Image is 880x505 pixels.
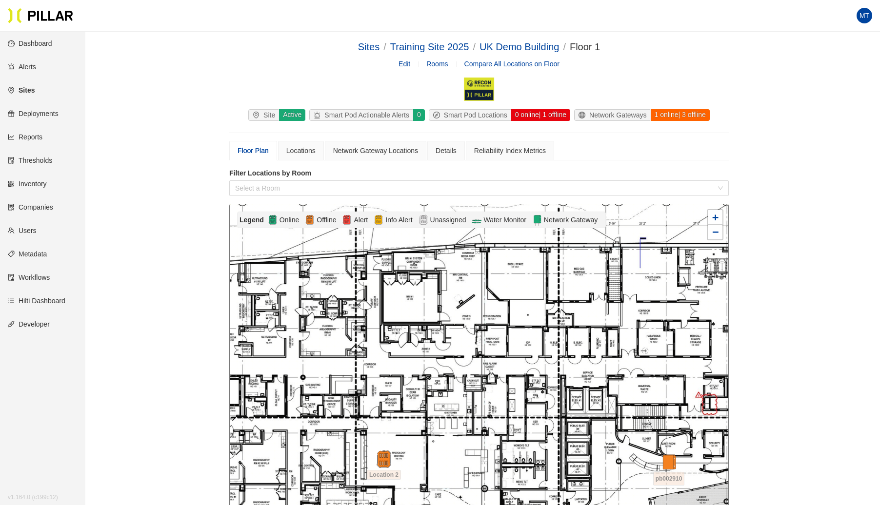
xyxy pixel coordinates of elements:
a: environmentSites [8,86,35,94]
span: + [712,211,719,223]
a: auditWorkflows [8,273,50,281]
span: Unassigned [428,214,468,225]
a: UK Demo Building [480,41,559,52]
span: compass [433,112,444,118]
div: 0 online | 1 offline [511,109,570,121]
span: Alert [352,214,370,225]
span: / [473,41,476,52]
span: pb002910 [653,472,685,486]
div: Floor Plan [238,145,269,156]
img: Pillar Technologies [8,8,73,23]
div: 0 [413,109,425,121]
a: line-chartReports [8,133,42,141]
div: Active [279,109,305,121]
a: alertSmart Pod Actionable Alerts0 [307,109,426,121]
a: Zoom in [708,210,722,225]
a: barsHilti Dashboard [8,297,65,305]
span: MT [860,8,869,23]
a: alertAlerts [8,63,36,71]
div: Location 2 [367,450,401,468]
span: alert [314,112,324,118]
span: Location 2 [367,470,401,480]
img: Network Gateway [532,214,542,226]
div: Reliability Index Metrics [474,145,546,156]
div: pb002910 [652,454,686,460]
a: Compare All Locations on Floor [464,60,560,68]
img: Flow-Monitor [472,214,481,226]
a: Sites [358,41,380,52]
img: pod-offline.df94d192.svg [375,450,393,468]
a: solutionCompanies [8,203,53,211]
div: Locations [286,145,316,156]
a: Zoom out [708,225,722,239]
div: Site [249,110,279,120]
span: Floor 1 [570,41,600,52]
span: Online [278,214,301,225]
label: Filter Locations by Room [229,168,729,178]
a: Training Site 2025 [390,41,469,52]
img: Unassigned [419,214,428,226]
img: Recon Pillar Construction [463,77,495,101]
div: Network Gateways [575,110,650,120]
div: Details [436,145,457,156]
a: tagMetadata [8,250,47,258]
div: Smart Pod Actionable Alerts [310,110,413,120]
img: Alert [374,214,383,226]
span: environment [253,112,263,118]
div: Network Gateway Locations [333,145,418,156]
a: dashboardDashboard [8,39,52,47]
span: global [579,112,589,118]
span: Info Alert [383,214,414,225]
img: Alert [342,214,352,226]
a: qrcodeInventory [8,180,47,188]
a: Edit [399,58,410,69]
img: Online [268,214,278,226]
img: gateway-offline.d96533cd.svg [660,454,678,472]
div: Legend [240,214,268,225]
div: Smart Pod Locations [429,110,511,120]
a: apiDeveloper [8,320,50,328]
span: Offline [315,214,338,225]
a: Rooms [426,60,448,68]
a: giftDeployments [8,110,59,117]
a: teamUsers [8,227,37,234]
a: exceptionThresholds [8,156,52,164]
span: Water Monitor [481,214,528,225]
span: Network Gateway [542,214,600,225]
span: / [383,41,386,52]
img: Offline [305,214,315,226]
div: 1 online | 3 offline [650,109,710,121]
span: / [563,41,566,52]
span: − [712,226,719,238]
